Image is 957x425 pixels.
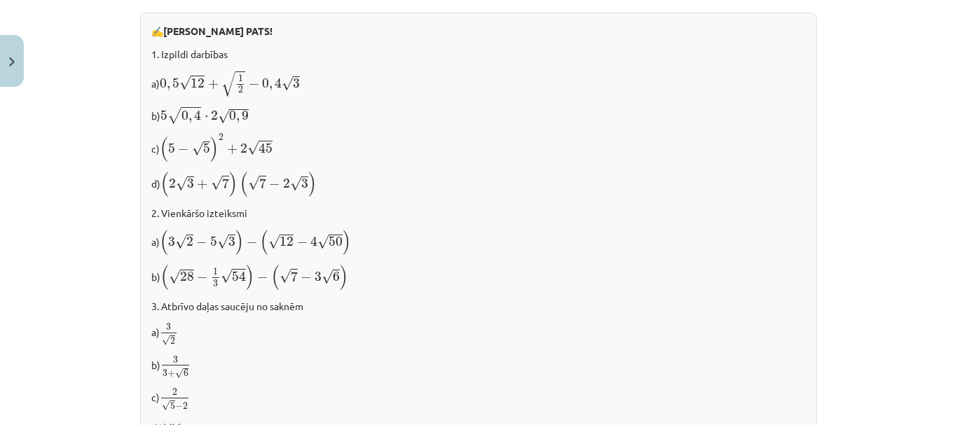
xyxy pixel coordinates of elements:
span: 2 [170,337,175,344]
span: √ [169,270,180,284]
span: 1 [213,268,218,275]
span: − [297,237,308,247]
span: 9 [242,111,249,120]
p: d) [151,171,806,197]
span: 4 [194,110,201,120]
span: , [188,116,192,123]
span: √ [175,368,184,379]
p: с) [151,387,806,412]
span: 3 [187,179,194,188]
span: 5 [170,403,175,410]
span: 54 [232,271,246,281]
span: 5 [168,144,175,153]
p: b) [151,106,806,125]
p: b) [151,355,806,379]
span: √ [175,235,186,249]
img: icon-close-lesson-0947bae3869378f0d4975bcd49f059093ad1ed9edebbc8119c70593378902aed.svg [9,57,15,67]
p: 1. Izpildi darbības [151,47,806,62]
p: a) [151,322,806,347]
span: 2 [283,179,290,188]
span: √ [176,176,187,191]
span: + [197,179,207,189]
span: 2 [183,403,188,410]
span: , [236,116,240,123]
span: − [196,237,207,247]
span: √ [280,269,291,284]
span: 28 [180,272,194,281]
p: 3. Atbrīvo daļas saucēju no saknēm [151,299,806,314]
span: 2 [172,389,177,396]
span: √ [162,335,170,346]
b: [PERSON_NAME] PATS! [163,25,273,37]
span: 3 [293,78,300,88]
span: √ [192,141,203,156]
span: 5 [160,111,167,120]
span: √ [247,141,259,155]
span: 3 [168,237,175,246]
span: 2 [211,111,218,120]
span: − [257,272,268,282]
span: + [167,370,175,377]
span: √ [248,176,259,190]
span: 12 [191,78,205,88]
span: , [269,83,273,90]
span: ) [308,172,317,197]
span: ( [260,230,268,255]
span: 2 [238,86,243,93]
span: 3 [301,179,308,188]
span: ) [340,265,348,290]
span: 2 [240,144,247,153]
span: 0 [181,111,188,120]
span: + [208,79,219,89]
span: 7 [291,271,298,281]
span: 7 [222,178,229,188]
span: − [301,272,311,282]
span: ) [343,230,351,255]
span: √ [317,235,329,249]
span: − [247,237,257,247]
span: 50 [329,237,343,246]
span: 1 [238,75,243,82]
p: a) [151,70,806,97]
span: 2 [169,179,176,188]
span: 45 [259,143,273,153]
span: ( [160,230,168,255]
span: 5 [210,237,217,246]
span: 3 [315,272,322,281]
span: 3 [166,323,171,330]
span: √ [211,176,222,190]
span: ) [235,230,244,255]
span: − [249,79,259,89]
span: 3 [163,370,167,377]
span: 2 [186,237,193,246]
span: ) [210,137,219,162]
span: ) [229,172,237,197]
span: + [227,144,237,154]
span: ( [160,265,169,290]
span: 3 [173,356,178,363]
span: ⋅ [205,116,208,120]
span: 0 [229,111,236,120]
span: 3 [228,237,235,246]
span: √ [221,71,235,97]
span: ( [240,172,248,197]
span: √ [162,400,170,411]
span: √ [218,109,229,124]
span: 5 [203,144,210,153]
span: − [197,272,207,282]
span: ( [160,137,168,162]
p: ✍️ [151,24,806,39]
span: 6 [333,272,340,281]
span: ( [160,172,169,197]
p: 2. Vienkāršo izteiksmi [151,206,806,221]
span: √ [282,76,293,91]
p: a) [151,229,806,256]
span: 6 [184,370,188,377]
span: 12 [280,237,294,246]
span: , [167,83,170,90]
span: √ [167,107,181,124]
span: 0 [262,78,269,88]
span: 0 [160,78,167,88]
span: ) [246,265,254,290]
span: 2 [219,134,223,141]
